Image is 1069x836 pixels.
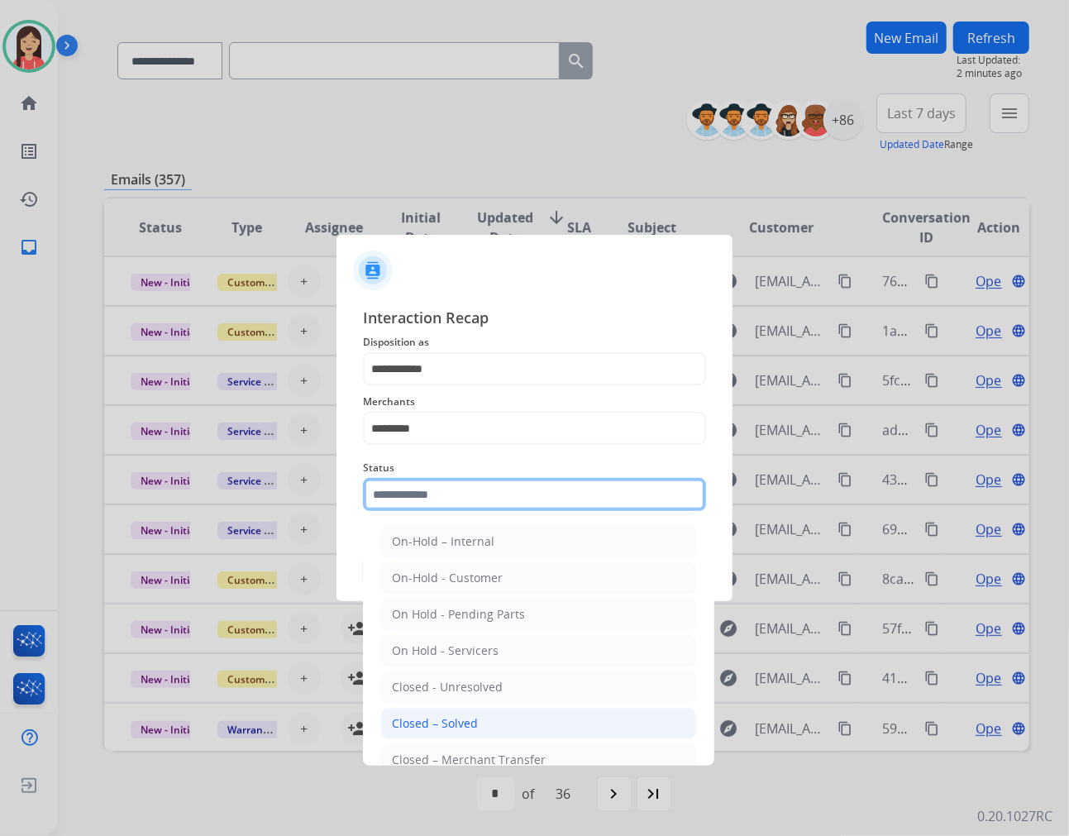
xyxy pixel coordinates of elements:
[392,570,503,586] div: On-Hold - Customer
[392,533,494,550] div: On-Hold – Internal
[392,715,478,732] div: Closed – Solved
[977,806,1052,826] p: 0.20.1027RC
[363,392,706,412] span: Merchants
[392,679,503,695] div: Closed - Unresolved
[392,643,499,659] div: On Hold - Servicers
[363,332,706,352] span: Disposition as
[392,752,546,768] div: Closed – Merchant Transfer
[363,458,706,478] span: Status
[392,606,525,623] div: On Hold - Pending Parts
[363,306,706,332] span: Interaction Recap
[353,251,393,290] img: contactIcon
